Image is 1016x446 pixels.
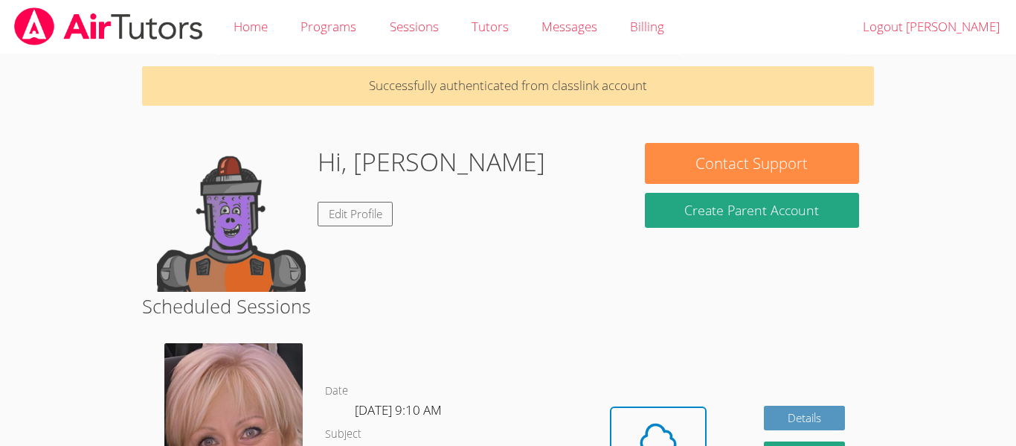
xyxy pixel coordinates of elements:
[13,7,205,45] img: airtutors_banner-c4298cdbf04f3fff15de1276eac7730deb9818008684d7c2e4769d2f7ddbe033.png
[142,66,874,106] p: Successfully authenticated from classlink account
[142,292,874,320] h2: Scheduled Sessions
[645,143,859,184] button: Contact Support
[541,18,597,35] span: Messages
[325,382,348,401] dt: Date
[318,143,545,181] h1: Hi, [PERSON_NAME]
[355,401,442,418] span: [DATE] 9:10 AM
[645,193,859,228] button: Create Parent Account
[764,406,846,430] a: Details
[318,202,393,226] a: Edit Profile
[325,425,361,444] dt: Subject
[157,143,306,292] img: default.png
